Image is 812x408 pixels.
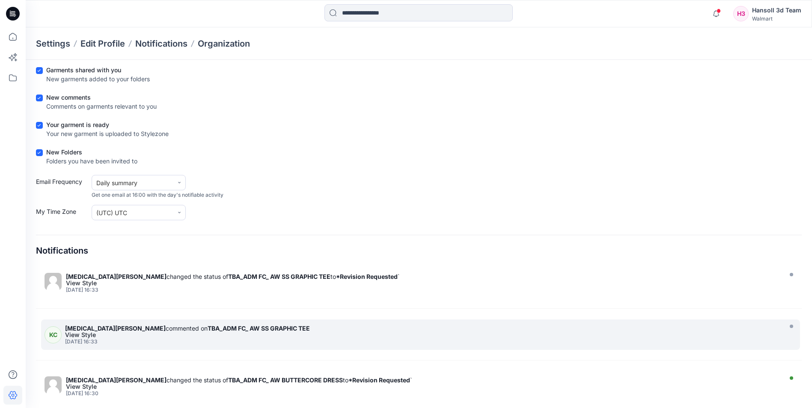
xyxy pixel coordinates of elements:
[45,326,62,343] div: KC
[46,157,137,166] div: Folders you have been invited to
[65,339,779,345] div: Friday, September 19, 2025 16:33
[46,65,150,74] div: Garments shared with you
[92,191,223,199] span: Get one email at 16:00 with the day's notifiable activity
[36,38,70,50] p: Settings
[46,120,169,129] div: Your garment is ready
[46,102,157,111] div: Comments on garments relevant to you
[45,273,62,290] img: Kyra Cobb
[66,273,779,280] div: changed the status of to `
[36,177,87,199] label: Email Frequency
[96,178,169,187] div: Daily summary
[336,273,398,280] strong: *Revision Requested
[66,273,167,280] strong: [MEDICAL_DATA][PERSON_NAME]
[228,376,343,384] strong: TBA_ADM FC_ AW BUTTERCORE DRESS
[80,38,125,50] a: Edit Profile
[65,325,779,332] div: commented on
[135,38,187,50] a: Notifications
[45,376,62,393] img: Kyra Cobb
[208,325,310,332] strong: TBA_ADM FC_ AW SS GRAPHIC TEE
[348,376,410,384] strong: *Revision Requested
[66,390,779,396] div: Friday, September 19, 2025 16:30
[96,208,169,217] div: (UTC) UTC
[752,15,801,22] div: Walmart
[66,376,779,384] div: changed the status of to `
[46,93,157,102] div: New comments
[66,384,779,390] div: View Style
[733,6,749,21] div: H3
[46,129,169,138] div: Your new garment is uploaded to Stylezone
[66,287,779,293] div: Friday, September 19, 2025 16:33
[65,325,166,332] strong: [MEDICAL_DATA][PERSON_NAME]
[65,332,779,338] div: View Style
[46,148,137,157] div: New Folders
[198,38,250,50] a: Organization
[36,245,88,256] h4: Notifications
[66,280,779,286] div: View Style
[228,273,330,280] strong: TBA_ADM FC_ AW SS GRAPHIC TEE
[36,207,87,220] label: My Time Zone
[46,74,150,83] div: New garments added to your folders
[66,376,167,384] strong: [MEDICAL_DATA][PERSON_NAME]
[752,5,801,15] div: Hansoll 3d Team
